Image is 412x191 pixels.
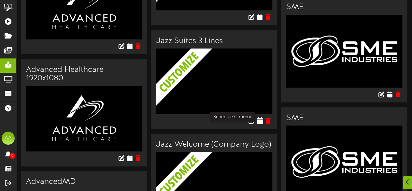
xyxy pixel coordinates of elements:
img: customize_overlay-33eb2c126fd3cb1579feece5bc878b72.png [156,49,282,133]
h3: Advanced Healthcare 1920x1080 [26,66,142,83]
h3: AdvancedMD [26,178,142,186]
h3: SME [286,3,402,11]
span: 0 [9,153,15,159]
img: cb6c8ce7-7247-4c29-852a-03e30aa5b741.png [286,15,402,88]
h3: SME [286,114,402,122]
div: AA [2,132,15,145]
img: b690dabd-b6bc-498b-ae35-ec493208405d.png [26,86,142,152]
h3: Jazz Welcome (Company Logo) [156,140,272,149]
h3: Jazz Suites 3 Lines [156,37,272,45]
